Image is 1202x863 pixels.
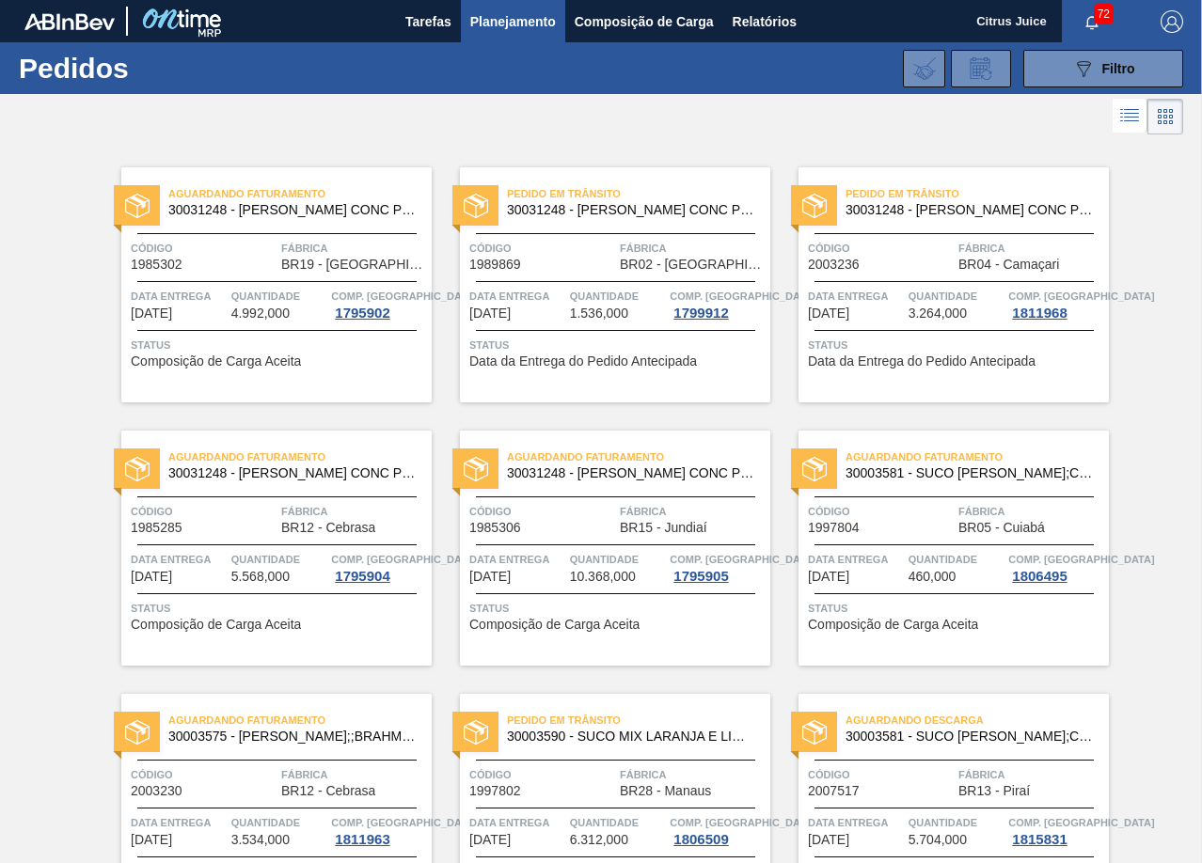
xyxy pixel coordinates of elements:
[131,239,277,258] span: Código
[469,258,521,272] span: 1989869
[620,239,766,258] span: Fábrica
[620,765,766,784] span: Fábrica
[808,336,1104,354] span: Status
[909,813,1004,832] span: Quantidade
[464,720,488,745] img: status
[808,618,978,632] span: Composição de Carga Aceita
[909,570,957,584] span: 460,000
[469,239,615,258] span: Código
[19,57,278,79] h1: Pedidos
[951,50,1011,87] div: Solicitação de Revisão de Pedidos
[770,431,1109,666] a: statusAguardando Faturamento30003581 - SUCO [PERSON_NAME];CLARIFIC.C/SO2;PEPSI;Código1997804Fábri...
[331,813,427,847] a: Comp. [GEOGRAPHIC_DATA]1811963
[125,457,150,481] img: status
[570,833,628,847] span: 6.312,000
[281,765,427,784] span: Fábrica
[670,550,766,584] a: Comp. [GEOGRAPHIC_DATA]1795905
[846,711,1109,730] span: Aguardando Descarga
[231,570,290,584] span: 5.568,000
[469,833,511,847] span: 19/08/2025
[909,287,1004,306] span: Quantidade
[670,813,766,847] a: Comp. [GEOGRAPHIC_DATA]1806509
[670,287,815,306] span: Comp. Carga
[469,354,697,369] span: Data da Entrega do Pedido Antecipada
[958,258,1059,272] span: BR04 - Camaçari
[168,203,417,217] span: 30031248 - SUCO LARANJA CONC PRESV 63 5 KG
[808,306,849,321] span: 12/08/2025
[125,194,150,218] img: status
[432,431,770,666] a: statusAguardando Faturamento30031248 - [PERSON_NAME] CONC PRESV 63 5 KGCódigo1985306FábricaBR15 -...
[507,184,770,203] span: Pedido em Trânsito
[331,550,477,569] span: Comp. Carga
[131,306,172,321] span: 06/08/2025
[670,306,732,321] div: 1799912
[909,550,1004,569] span: Quantidade
[469,618,640,632] span: Composição de Carga Aceita
[770,167,1109,402] a: statusPedido em Trânsito30031248 - [PERSON_NAME] CONC PRESV 63 5 KGCódigo2003236FábricaBR04 - Cam...
[909,833,967,847] span: 5.704,000
[469,306,511,321] span: 12/08/2025
[231,306,290,321] span: 4.992,000
[958,239,1104,258] span: Fábrica
[93,431,432,666] a: statusAguardando Faturamento30031248 - [PERSON_NAME] CONC PRESV 63 5 KGCódigo1985285FábricaBR12 -...
[507,466,755,480] span: 30031248 - SUCO LARANJA CONC PRESV 63 5 KG
[808,550,904,569] span: Data entrega
[733,10,797,33] span: Relatórios
[1008,832,1070,847] div: 1815831
[1062,8,1122,35] button: Notificações
[620,784,711,798] span: BR28 - Manaus
[231,833,290,847] span: 3.534,000
[469,502,615,521] span: Código
[670,550,815,569] span: Comp. Carga
[93,167,432,402] a: statusAguardando Faturamento30031248 - [PERSON_NAME] CONC PRESV 63 5 KGCódigo1985302FábricaBR19 -...
[846,466,1094,480] span: 30003581 - SUCO CONCENT LIMAO;CLARIFIC.C/SO2;PEPSI;
[331,306,393,321] div: 1795902
[24,13,115,30] img: TNhmsLtSVTkK8tSr43FrP2fwEKptu5GPRR3wAAAABJRU5ErkJggg==
[620,502,766,521] span: Fábrica
[231,287,327,306] span: Quantidade
[958,765,1104,784] span: Fábrica
[909,306,967,321] span: 3.264,000
[125,720,150,745] img: status
[469,765,615,784] span: Código
[670,569,732,584] div: 1795905
[168,730,417,744] span: 30003575 - SUCO CONCENT LIMAO;;BRAHMA;BOMBONA 62KG;
[464,457,488,481] img: status
[1161,10,1183,33] img: Logout
[131,550,227,569] span: Data entrega
[802,720,827,745] img: status
[570,570,636,584] span: 10.368,000
[570,550,666,569] span: Quantidade
[168,711,432,730] span: Aguardando Faturamento
[469,550,565,569] span: Data entrega
[281,502,427,521] span: Fábrica
[1008,287,1154,306] span: Comp. Carga
[231,550,327,569] span: Quantidade
[808,765,954,784] span: Código
[670,832,732,847] div: 1806509
[808,354,1036,369] span: Data da Entrega do Pedido Antecipada
[846,184,1109,203] span: Pedido em Trânsito
[131,599,427,618] span: Status
[331,287,427,321] a: Comp. [GEOGRAPHIC_DATA]1795902
[958,521,1045,535] span: BR05 - Cuiabá
[670,287,766,321] a: Comp. [GEOGRAPHIC_DATA]1799912
[281,239,427,258] span: Fábrica
[507,730,755,744] span: 30003590 - SUCO MIX LARANJA E LIMAO 262Kg
[802,457,827,481] img: status
[469,784,521,798] span: 1997802
[670,813,815,832] span: Comp. Carga
[1023,50,1183,87] button: Filtro
[432,167,770,402] a: statusPedido em Trânsito30031248 - [PERSON_NAME] CONC PRESV 63 5 KGCódigo1989869FábricaBR02 - [GE...
[802,194,827,218] img: status
[469,521,521,535] span: 1985306
[469,570,511,584] span: 13/08/2025
[131,354,301,369] span: Composição de Carga Aceita
[808,599,1104,618] span: Status
[620,521,707,535] span: BR15 - Jundiaí
[846,447,1109,466] span: Aguardando Faturamento
[1008,550,1104,584] a: Comp. [GEOGRAPHIC_DATA]1806495
[168,447,432,466] span: Aguardando Faturamento
[405,10,451,33] span: Tarefas
[331,550,427,584] a: Comp. [GEOGRAPHIC_DATA]1795904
